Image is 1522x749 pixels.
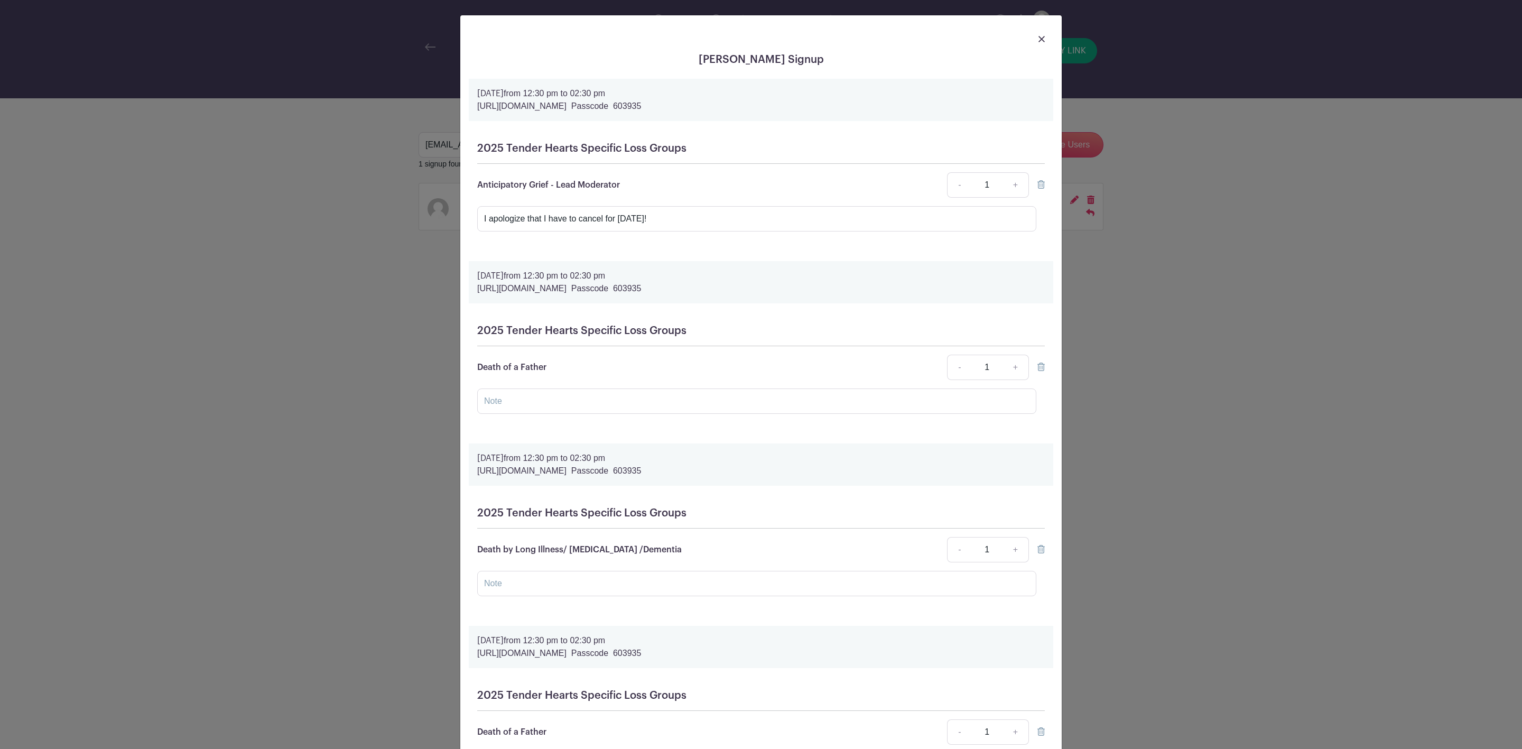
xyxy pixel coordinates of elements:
[477,87,1045,100] p: from 12:30 pm to 02:30 pm
[947,355,971,380] a: -
[477,454,504,463] strong: [DATE]
[477,636,504,645] strong: [DATE]
[477,282,1045,295] p: [URL][DOMAIN_NAME] Passcode 603935
[1003,172,1029,198] a: +
[477,100,1045,113] p: [URL][DOMAIN_NAME] Passcode 603935
[477,543,682,556] p: Death by Long Illness/ [MEDICAL_DATA] /Dementia
[477,272,504,280] strong: [DATE]
[477,389,1036,414] input: Note
[469,53,1053,66] h5: [PERSON_NAME] Signup
[477,179,620,191] p: Anticipatory Grief - Lead Moderator
[477,571,1036,596] input: Note
[1003,719,1029,745] a: +
[947,719,971,745] a: -
[1003,537,1029,562] a: +
[477,452,1045,465] p: from 12:30 pm to 02:30 pm
[477,361,546,374] p: Death of a Father
[477,206,1036,232] input: Note
[1003,355,1029,380] a: +
[477,507,1045,520] h5: 2025 Tender Hearts Specific Loss Groups
[477,726,546,738] p: Death of a Father
[947,537,971,562] a: -
[477,142,1045,155] h5: 2025 Tender Hearts Specific Loss Groups
[1038,36,1045,42] img: close_button-5f87c8562297e5c2d7936805f587ecaba9071eb48480494691a3f1689db116b3.svg
[477,270,1045,282] p: from 12:30 pm to 02:30 pm
[477,689,1045,702] h5: 2025 Tender Hearts Specific Loss Groups
[477,325,1045,337] h5: 2025 Tender Hearts Specific Loss Groups
[477,634,1045,647] p: from 12:30 pm to 02:30 pm
[477,89,504,98] strong: [DATE]
[947,172,971,198] a: -
[477,647,1045,660] p: [URL][DOMAIN_NAME] Passcode 603935
[477,465,1045,477] p: [URL][DOMAIN_NAME] Passcode 603935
